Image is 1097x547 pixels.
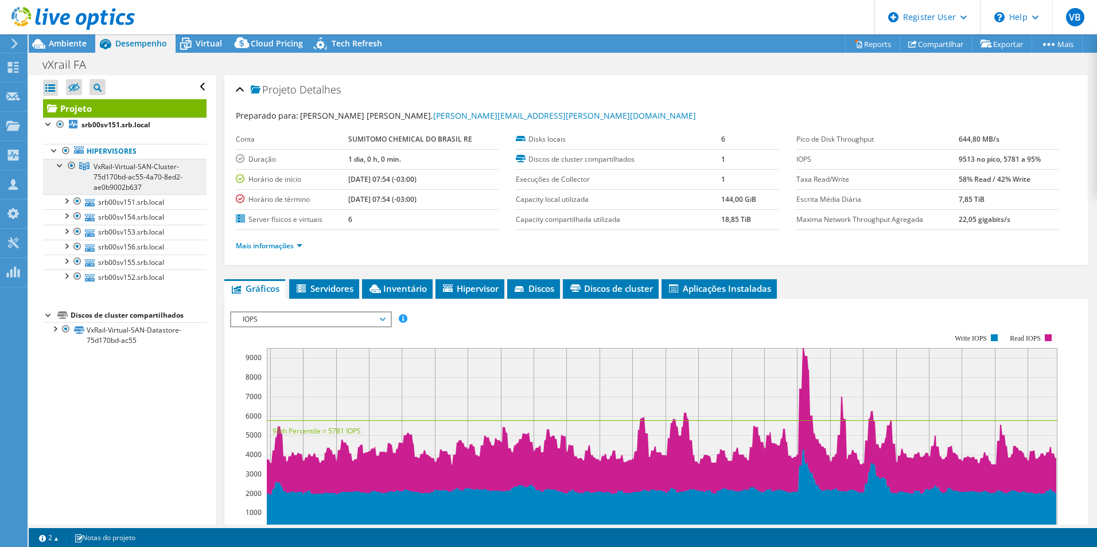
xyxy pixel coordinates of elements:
[49,38,87,49] span: Ambiente
[994,12,1005,22] svg: \n
[516,174,721,185] label: Execuções de Collector
[196,38,222,49] span: Virtual
[246,392,262,401] text: 7000
[516,214,721,225] label: Capacity compartilhada utilizada
[433,110,696,121] a: [PERSON_NAME][EMAIL_ADDRESS][PERSON_NAME][DOMAIN_NAME]
[721,194,756,204] b: 144,00 GiB
[667,283,771,294] span: Aplicações Instaladas
[246,372,262,382] text: 8000
[721,154,725,164] b: 1
[348,154,401,164] b: 1 dia, 0 h, 0 min.
[236,110,298,121] label: Preparado para:
[246,489,262,498] text: 2000
[43,144,207,159] a: Hipervisores
[1032,35,1083,53] a: Mais
[441,283,499,294] span: Hipervisor
[246,507,262,517] text: 1000
[959,194,985,204] b: 7,85 TiB
[721,174,725,184] b: 1
[721,214,751,224] b: 18,85 TiB
[796,134,959,145] label: Pico de Disk Throughput
[955,334,987,342] text: Write IOPS
[348,214,352,224] b: 6
[66,530,143,545] a: Notas do projeto
[71,308,207,322] div: Discos de cluster compartilhados
[368,283,427,294] span: Inventário
[1010,334,1041,342] text: Read IOPS
[516,134,721,145] label: Disks locais
[251,38,303,49] span: Cloud Pricing
[37,58,104,71] h1: vXrail FA
[721,134,725,144] b: 6
[348,134,472,144] b: SUMITOMO CHEMICAL DO BRASIL RE
[43,99,207,118] a: Projeto
[115,38,167,49] span: Desempenho
[959,214,1010,224] b: 22,05 gigabits/s
[332,38,382,49] span: Tech Refresh
[516,194,721,205] label: Capacity local utilizada
[959,134,999,144] b: 644,80 MB/s
[43,269,207,284] a: srb00sv152.srb.local
[43,255,207,269] a: srb00sv155.srb.local
[236,214,348,225] label: Server físicos e virtuais
[236,241,302,251] a: Mais informações
[43,225,207,240] a: srb00sv153.srb.local
[959,174,1030,184] b: 58% Read / 42% Write
[348,174,417,184] b: [DATE] 07:54 (-03:00)
[900,35,972,53] a: Compartilhar
[246,411,262,421] text: 6000
[959,154,1041,164] b: 9513 no pico, 5781 a 95%
[43,240,207,255] a: srb00sv156.srb.local
[972,35,1032,53] a: Exportar
[43,322,207,347] a: VxRail-Virtual-SAN-Datastore-75d170bd-ac55
[273,426,361,436] text: 95th Percentile = 5781 IOPS
[246,450,262,459] text: 4000
[295,283,353,294] span: Servidores
[299,83,341,96] span: Detalhes
[348,194,417,204] b: [DATE] 07:54 (-03:00)
[236,154,348,165] label: Duração
[43,159,207,194] a: VxRail-Virtual-SAN-Cluster-75d170bd-ac55-4a70-8ed2-ae0b9002b637
[796,214,959,225] label: Maxima Network Throughput Agregada
[513,283,554,294] span: Discos
[236,134,348,145] label: Conta
[236,194,348,205] label: Horário de término
[43,194,207,209] a: srb00sv151.srb.local
[43,209,207,224] a: srb00sv154.srb.local
[796,174,959,185] label: Taxa Read/Write
[796,194,959,205] label: Escrita Média Diária
[230,283,279,294] span: Gráficos
[251,84,297,96] span: Projeto
[43,118,207,132] a: srb00sv151.srb.local
[516,154,721,165] label: Discos de cluster compartilhados
[236,174,348,185] label: Horário de início
[81,120,150,130] b: srb00sv151.srb.local
[94,162,182,192] span: VxRail-Virtual-SAN-Cluster-75d170bd-ac55-4a70-8ed2-ae0b9002b637
[246,469,262,479] text: 3000
[31,530,67,545] a: 2
[246,430,262,440] text: 5000
[569,283,653,294] span: Discos de cluster
[246,353,262,362] text: 9000
[796,154,959,165] label: IOPS
[300,110,696,121] span: [PERSON_NAME] [PERSON_NAME],
[845,35,900,53] a: Reports
[237,312,384,326] span: IOPS
[1066,8,1084,26] span: VB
